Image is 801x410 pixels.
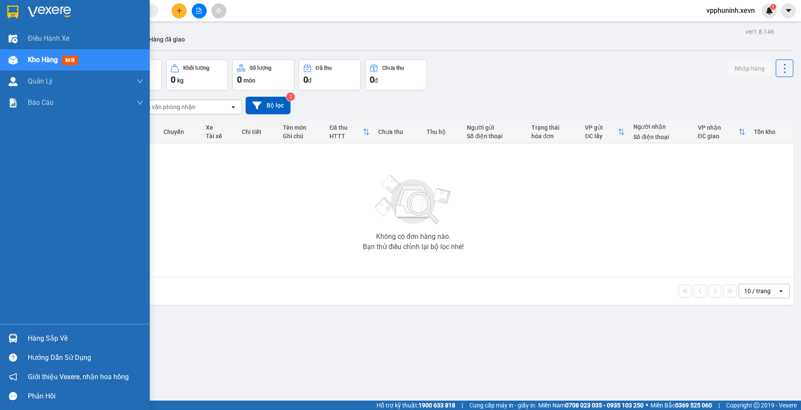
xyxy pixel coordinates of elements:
span: 1 [771,4,774,10]
strong: 0708 023 035 - 0935 103 250 [565,402,644,409]
span: plus [176,8,182,14]
button: Bộ lọc [246,97,291,114]
button: Chưa thu0đ [365,59,427,90]
th: Toggle SortBy [694,121,750,143]
span: ⚪️ [646,404,648,407]
span: down [136,99,143,106]
div: Tồn kho [754,128,789,135]
button: Hàng đã giao [142,29,192,50]
strong: 0369 525 060 [675,402,712,409]
span: Miền Nam [538,401,644,410]
div: Tên món [283,124,321,131]
img: icon-new-feature [765,7,773,15]
span: Kho hàng [28,56,58,64]
span: kg [177,77,184,84]
div: Xe [206,124,233,131]
span: Điều hành xe [28,33,69,44]
span: Miền Bắc [650,401,712,410]
span: file-add [196,8,202,14]
sup: 2 [286,92,295,101]
button: aim [211,3,226,18]
div: Hướng dẫn sử dụng [28,351,143,364]
span: question-circle [9,354,17,362]
div: VP nhận [698,124,739,131]
div: Chưa thu [382,65,404,71]
div: Đã thu [329,124,363,131]
div: HTTT [329,133,363,140]
button: Nhập hàng [728,61,771,76]
button: Số lượng0món [232,59,294,90]
div: Chuyến [163,128,197,135]
span: 0 [303,74,308,85]
img: logo-vxr [7,6,18,18]
span: 0 [370,74,374,85]
span: Giới thiệu Vexere, nhận hoa hồng [28,371,129,382]
div: Hàng sắp về [28,332,143,345]
span: vpphuninh.xevn [700,5,762,16]
div: Số lượng [249,65,271,71]
div: Trạng thái [531,124,576,131]
span: đ [374,77,378,84]
img: svg+xml;base64,PHN2ZyBjbGFzcz0ibGlzdC1wbHVnX19zdmciIHhtbG5zPSJodHRwOi8vd3d3LnczLm9yZy8yMDAwL3N2Zy... [371,170,456,230]
div: Bạn thử điều chỉnh lại bộ lọc nhé! [363,244,464,250]
span: message [9,392,17,400]
button: plus [172,3,187,18]
img: warehouse-icon [9,77,18,86]
button: caret-down [781,3,796,18]
div: Ghi chú [283,133,321,140]
span: Cung cấp máy in - giấy in: [469,401,536,410]
th: Toggle SortBy [325,121,374,143]
img: warehouse-icon [9,334,18,343]
span: aim [216,8,222,14]
div: ĐC giao [698,133,739,140]
div: Không có đơn hàng nào. [376,233,451,240]
svg: open [230,104,237,110]
div: Số điện thoại [633,134,689,140]
div: Đã thu [316,65,332,71]
div: Số điện thoại [467,133,523,140]
svg: open [777,288,784,294]
div: Phản hồi [28,390,143,403]
div: ĐC lấy [585,133,618,140]
div: VP gửi [585,124,618,131]
div: Tài xế [206,133,233,140]
button: Khối lượng0kg [166,59,228,90]
span: Quản Lý [28,76,53,86]
span: mới [62,56,78,65]
img: solution-icon [9,98,18,107]
div: Chọn văn phòng nhận [136,103,196,111]
div: Chi tiết [242,128,274,135]
sup: 1 [770,4,776,10]
span: copyright [754,402,759,408]
span: 0 [171,74,175,85]
div: Người nhận [633,123,689,130]
button: Đã thu0đ [299,59,361,90]
strong: 1900 633 818 [418,402,455,409]
span: Báo cáo [28,97,53,108]
div: Thu hộ [427,128,458,135]
div: 10 / trang [744,287,771,295]
img: warehouse-icon [9,34,18,43]
span: món [243,77,255,84]
div: ver 1.8.146 [745,27,774,36]
img: warehouse-icon [9,56,18,65]
div: Khối lượng [183,65,209,71]
span: | [462,401,463,410]
div: hóa đơn [531,133,576,140]
div: Chưa thu [378,128,418,135]
span: Hỗ trợ kỹ thuật: [377,401,455,410]
span: down [136,78,143,85]
span: 0 [237,74,242,85]
span: notification [9,373,17,381]
span: caret-down [785,7,792,15]
th: Toggle SortBy [581,121,629,143]
div: Người gửi [467,124,523,131]
button: file-add [192,3,207,18]
span: đ [308,77,311,84]
span: | [718,401,720,410]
